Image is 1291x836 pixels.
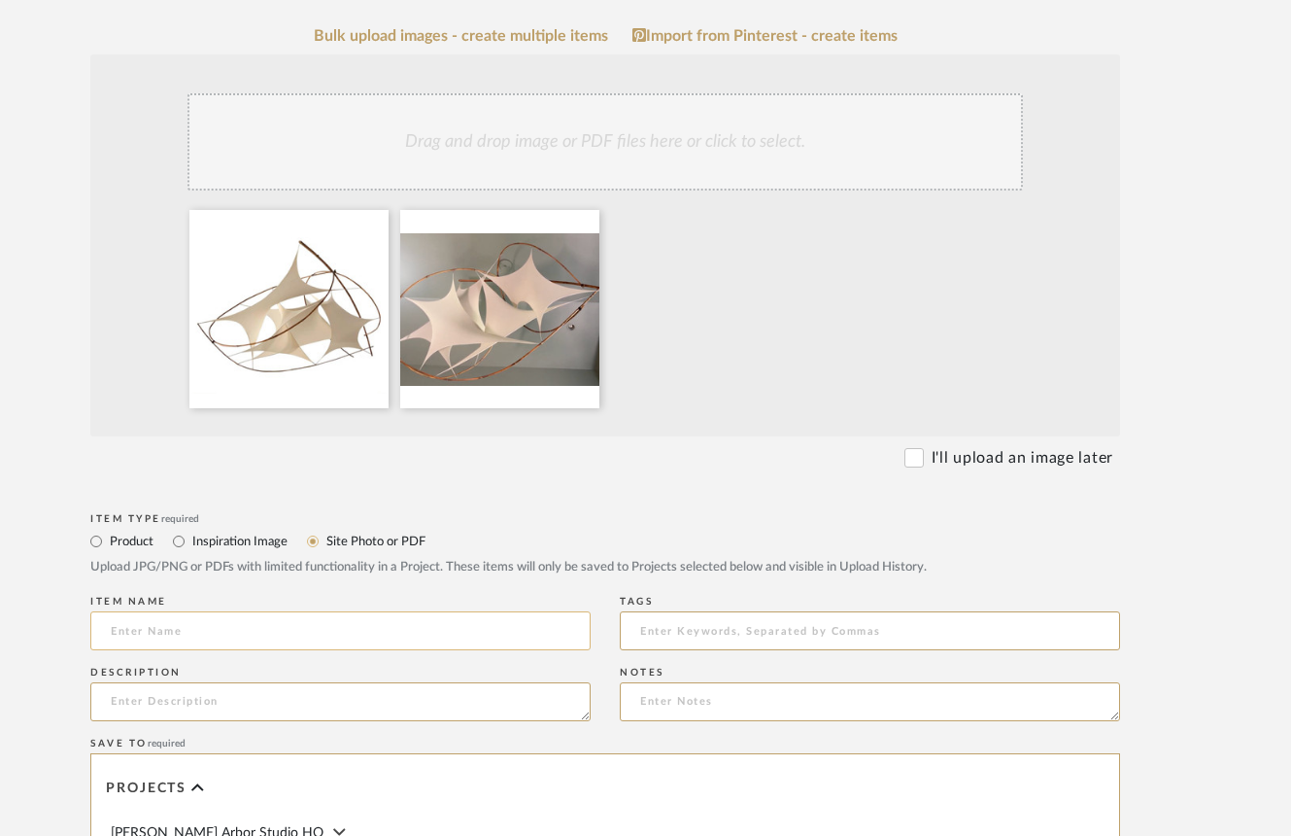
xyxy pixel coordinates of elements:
a: Import from Pinterest - create items [632,27,898,45]
input: Enter Keywords, Separated by Commas [620,611,1120,650]
div: Tags [620,596,1120,608]
label: Site Photo or PDF [324,531,425,552]
a: Bulk upload images - create multiple items [314,28,608,45]
span: required [161,514,199,524]
span: required [148,739,186,749]
label: Product [108,531,153,552]
div: Description [90,667,591,679]
input: Enter Name [90,611,591,650]
div: Item name [90,596,591,608]
div: Save To [90,738,1120,749]
div: Notes [620,667,1120,679]
div: Upload JPG/PNG or PDFs with limited functionality in a Project. These items will only be saved to... [90,558,1120,577]
label: I'll upload an image later [932,446,1113,470]
mat-radio-group: Select item type [90,529,1120,553]
div: Item Type [90,513,1120,525]
label: Inspiration Image [190,531,288,552]
span: Projects [106,781,187,797]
